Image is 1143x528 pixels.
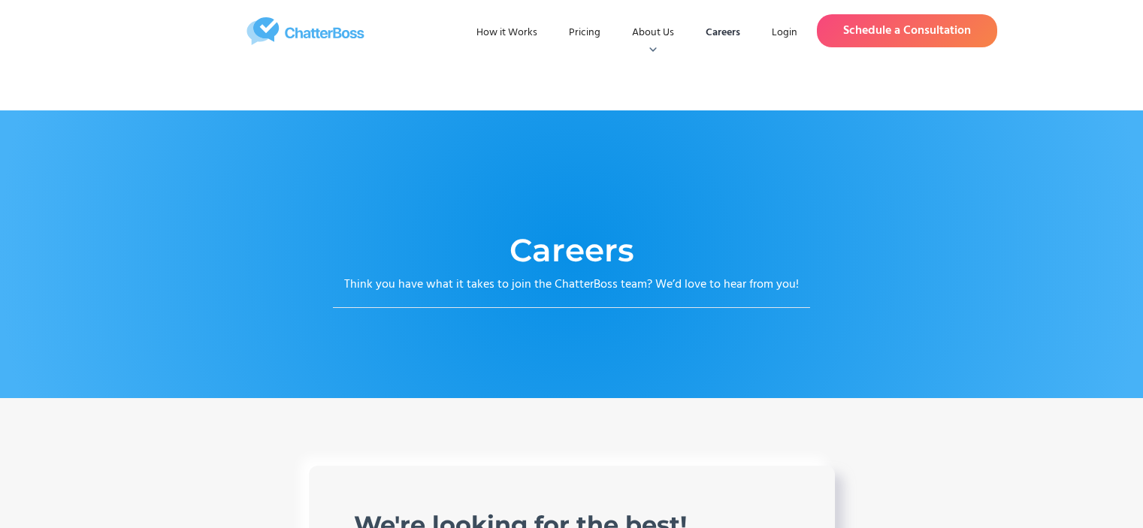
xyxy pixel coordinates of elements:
p: Think you have what it takes to join the ChatterBoss team? We’d love to hear from you! [344,277,799,292]
a: How it Works [464,20,549,47]
a: Login [760,20,809,47]
div: About Us [632,26,674,41]
a: Schedule a Consultation [817,14,997,47]
h1: Careers [510,231,634,270]
a: Pricing [557,20,612,47]
a: Careers [694,20,752,47]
